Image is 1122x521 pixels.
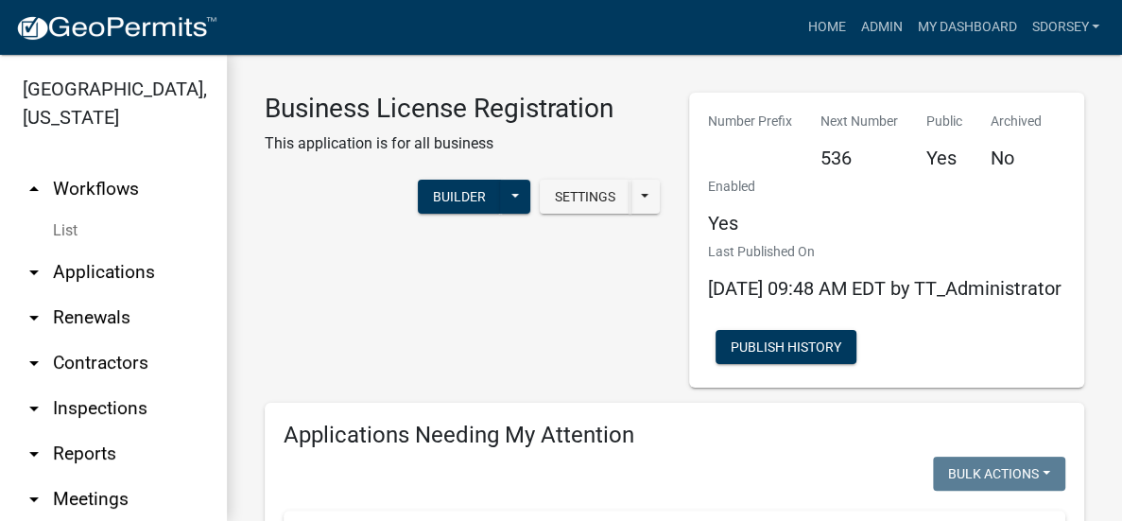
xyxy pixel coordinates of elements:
p: Archived [991,112,1042,131]
button: Publish History [716,330,856,364]
i: arrow_drop_down [23,352,45,374]
h5: Yes [926,147,962,169]
h4: Applications Needing My Attention [284,422,1065,449]
button: Builder [418,180,501,214]
h5: Yes [708,212,755,234]
h5: 536 [820,147,898,169]
i: arrow_drop_down [23,306,45,329]
p: Public [926,112,962,131]
p: Number Prefix [708,112,792,131]
p: Next Number [820,112,898,131]
wm-modal-confirm: Workflow Publish History [716,341,856,356]
p: Last Published On [708,242,1062,262]
a: My Dashboard [909,9,1024,45]
span: [DATE] 09:48 AM EDT by TT_Administrator [708,277,1062,300]
i: arrow_drop_down [23,488,45,511]
h5: No [991,147,1042,169]
a: Home [800,9,853,45]
h3: Business License Registration [265,93,613,125]
i: arrow_drop_down [23,261,45,284]
i: arrow_drop_down [23,397,45,420]
i: arrow_drop_down [23,443,45,465]
a: sdorsey [1024,9,1107,45]
button: Settings [540,180,630,214]
button: Bulk Actions [933,457,1065,491]
i: arrow_drop_up [23,178,45,200]
p: This application is for all business [265,132,613,155]
p: Enabled [708,177,755,197]
a: Admin [853,9,909,45]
